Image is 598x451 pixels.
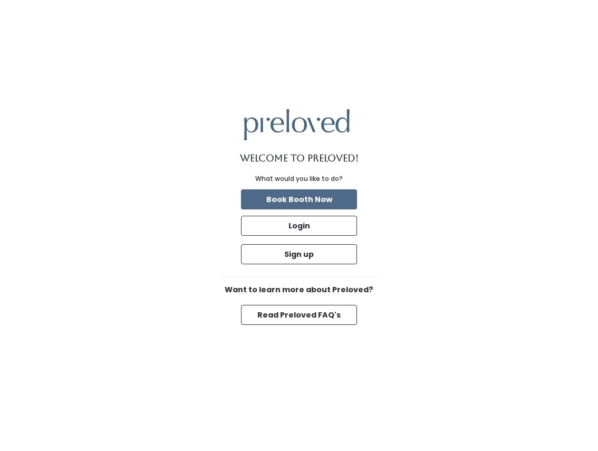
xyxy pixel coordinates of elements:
img: preloved logo [244,109,350,140]
a: Login [239,214,359,238]
button: Login [241,216,357,236]
button: Sign up [241,244,357,264]
h6: Want to learn more about Preloved? [220,286,378,294]
h1: Welcome to Preloved! [240,153,359,164]
a: Sign up [239,242,359,266]
button: Book Booth Now [241,189,357,209]
button: Read Preloved FAQ's [241,305,357,325]
div: What would you like to do? [255,174,343,184]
